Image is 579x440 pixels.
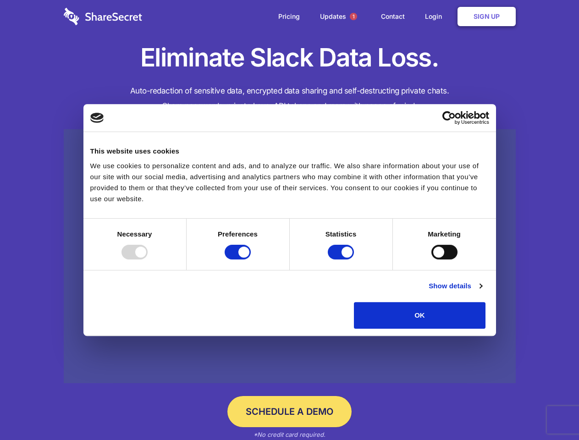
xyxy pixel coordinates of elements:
h1: Eliminate Slack Data Loss. [64,41,516,74]
a: Login [416,2,456,31]
span: 1 [350,13,357,20]
a: Wistia video thumbnail [64,129,516,384]
a: Schedule a Demo [227,396,352,427]
strong: Preferences [218,230,258,238]
div: This website uses cookies [90,146,489,157]
strong: Marketing [428,230,461,238]
a: Sign Up [458,7,516,26]
a: Show details [429,280,482,291]
a: Contact [372,2,414,31]
h4: Auto-redaction of sensitive data, encrypted data sharing and self-destructing private chats. Shar... [64,83,516,114]
a: Pricing [269,2,309,31]
a: Usercentrics Cookiebot - opens in a new window [409,111,489,125]
div: We use cookies to personalize content and ads, and to analyze our traffic. We also share informat... [90,160,489,204]
img: logo-wordmark-white-trans-d4663122ce5f474addd5e946df7df03e33cb6a1c49d2221995e7729f52c070b2.svg [64,8,142,25]
em: *No credit card required. [254,431,325,438]
button: OK [354,302,485,329]
strong: Necessary [117,230,152,238]
img: logo [90,113,104,123]
strong: Statistics [325,230,357,238]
